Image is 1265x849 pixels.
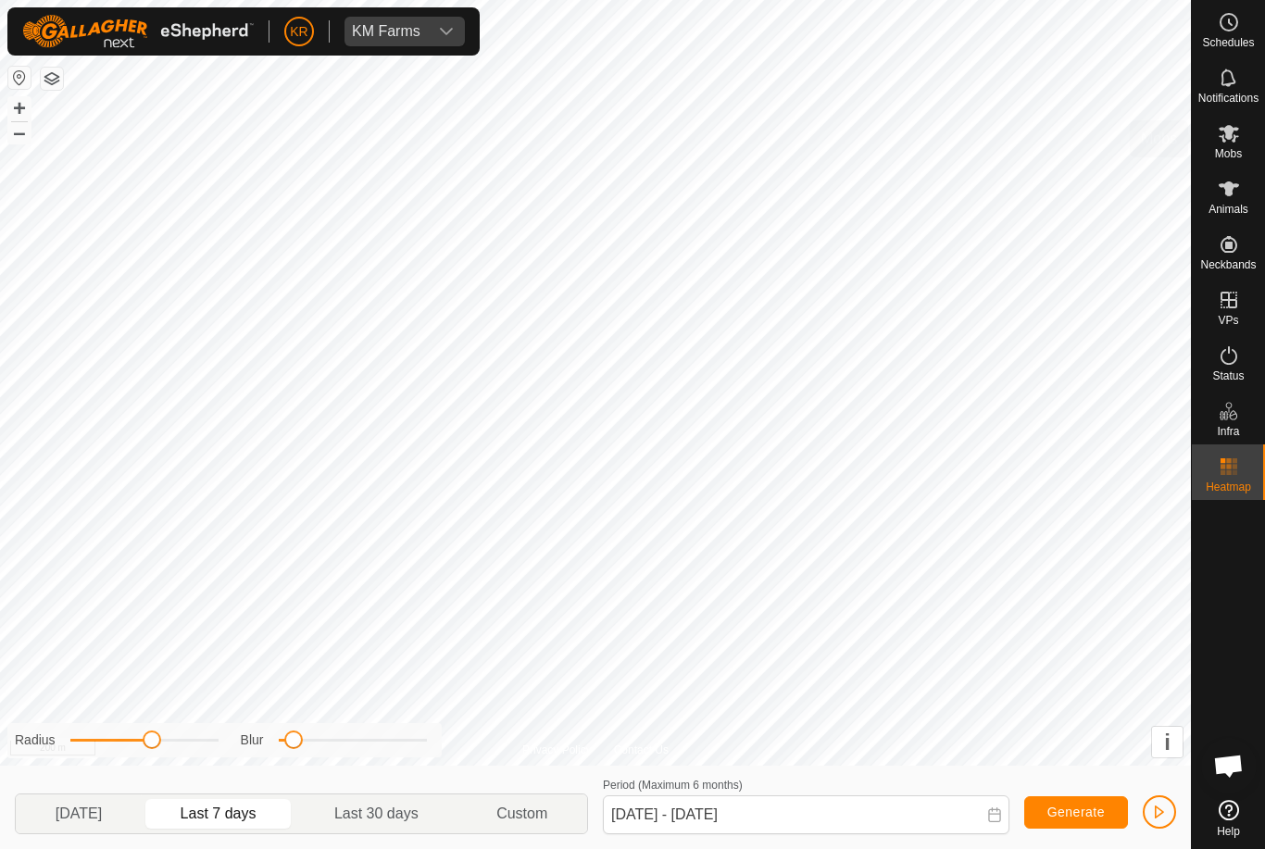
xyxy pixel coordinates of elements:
span: KM Farms [344,17,428,46]
label: Radius [15,730,56,750]
button: Reset Map [8,67,31,89]
a: Help [1192,793,1265,844]
span: Custom [496,803,547,825]
span: Notifications [1198,93,1259,104]
span: Status [1212,370,1244,381]
span: i [1164,730,1171,755]
a: Contact Us [614,742,669,758]
span: VPs [1218,315,1238,326]
a: Privacy Policy [522,742,592,758]
div: Open chat [1201,738,1257,793]
span: Infra [1217,426,1239,437]
button: – [8,121,31,144]
button: + [8,97,31,119]
label: Blur [241,730,264,750]
span: Last 7 days [181,803,257,825]
div: KM Farms [352,24,420,39]
label: Period (Maximum 6 months) [603,779,743,792]
span: Mobs [1215,148,1242,159]
span: Help [1217,826,1240,837]
span: Generate [1047,805,1105,819]
button: Generate [1024,796,1128,829]
span: Animals [1209,204,1248,215]
button: Map Layers [41,68,63,90]
span: Schedules [1202,37,1254,48]
span: Last 30 days [334,803,419,825]
span: Neckbands [1200,259,1256,270]
span: KR [290,22,307,42]
button: i [1152,727,1183,757]
span: [DATE] [56,803,102,825]
img: Gallagher Logo [22,15,254,48]
span: Heatmap [1206,481,1251,493]
div: dropdown trigger [428,17,465,46]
